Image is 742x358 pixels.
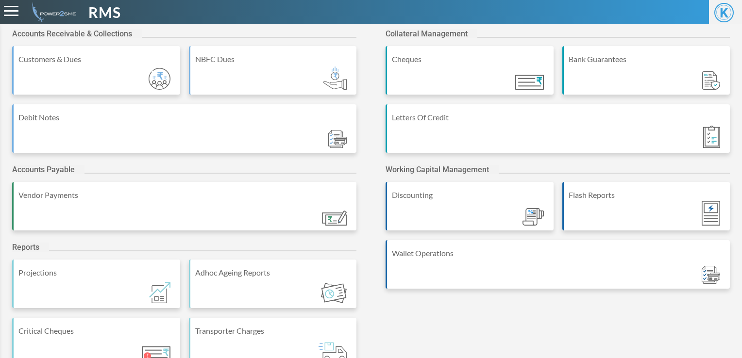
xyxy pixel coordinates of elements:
a: Letters Of Credit Module_ic [386,104,730,163]
a: Discounting Module_ic [386,182,554,240]
div: Critical Cheques [18,325,175,337]
h2: Accounts Receivable & Collections [12,29,142,38]
div: Discounting [392,189,549,201]
div: Cheques [392,53,549,65]
a: Projections Module_ic [12,260,180,318]
img: Module_ic [149,68,170,90]
h2: Collateral Management [386,29,477,38]
div: Vendor Payments [18,189,352,201]
img: Module_ic [323,66,347,90]
img: Module_ic [515,75,543,90]
div: Transporter Charges [195,325,352,337]
a: Vendor Payments Module_ic [12,182,356,240]
a: Debit Notes Module_ic [12,104,356,163]
img: Module_ic [149,282,170,303]
a: Customers & Dues Module_ic [12,46,180,104]
a: Adhoc Ageing Reports Module_ic [189,260,357,318]
h2: Accounts Payable [12,165,84,174]
img: admin [28,2,76,22]
a: Wallet Operations Module_ic [386,240,730,298]
img: Module_ic [702,201,720,226]
img: Module_ic [523,208,544,226]
span: K [714,3,734,22]
h2: Reports [12,243,49,252]
a: Bank Guarantees Module_ic [562,46,730,104]
a: Cheques Module_ic [386,46,554,104]
img: Module_ic [702,266,720,284]
div: Customers & Dues [18,53,175,65]
img: Module_ic [321,283,347,303]
div: Wallet Operations [392,247,725,259]
div: Projections [18,267,175,278]
img: Module_ic [322,211,347,226]
div: NBFC Dues [195,53,352,65]
img: Module_ic [702,71,720,90]
div: Bank Guarantees [569,53,725,65]
div: Debit Notes [18,112,352,123]
img: Module_ic [703,126,720,148]
div: Letters Of Credit [392,112,725,123]
div: Flash Reports [569,189,725,201]
a: NBFC Dues Module_ic [189,46,357,104]
img: Module_ic [328,130,347,148]
span: RMS [88,1,121,23]
a: Flash Reports Module_ic [562,182,730,240]
div: Adhoc Ageing Reports [195,267,352,278]
h2: Working Capital Management [386,165,499,174]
